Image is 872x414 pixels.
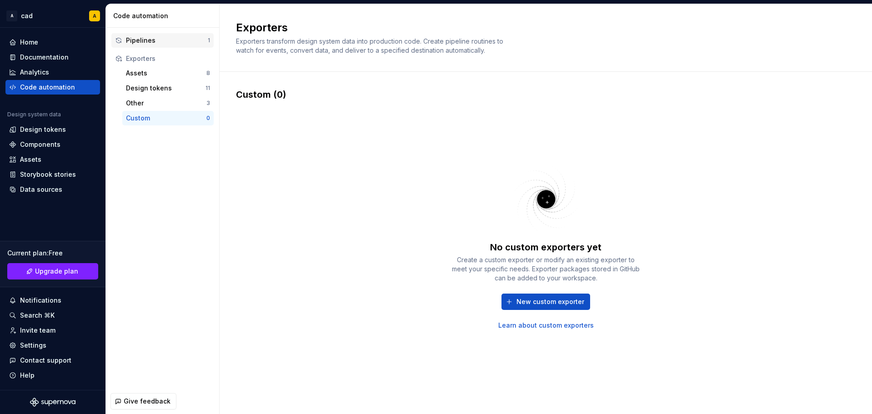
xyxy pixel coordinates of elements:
div: 11 [205,85,210,92]
div: Assets [20,155,41,164]
div: Home [20,38,38,47]
div: Exporters [126,54,210,63]
div: cad [21,11,33,20]
div: No custom exporters yet [490,241,601,254]
div: Search ⌘K [20,311,55,320]
button: Contact support [5,353,100,368]
div: 0 [206,115,210,122]
div: Contact support [20,356,71,365]
div: Storybook stories [20,170,76,179]
button: Custom0 [122,111,214,125]
div: Assets [126,69,206,78]
div: Design tokens [126,84,205,93]
div: Invite team [20,326,55,335]
a: Home [5,35,100,50]
a: Data sources [5,182,100,197]
a: Documentation [5,50,100,65]
div: Design system data [7,111,61,118]
a: Design tokens [5,122,100,137]
div: Custom [126,114,206,123]
button: New custom exporter [501,294,590,310]
a: Code automation [5,80,100,95]
div: Settings [20,341,46,350]
div: Analytics [20,68,49,77]
div: A [93,12,96,20]
div: A [6,10,17,21]
div: Create a custom exporter or modify an existing exporter to meet your specific needs. Exporter pac... [451,255,641,283]
span: New custom exporter [516,297,584,306]
button: Search ⌘K [5,308,100,323]
button: AcadA [2,6,104,25]
a: Settings [5,338,100,353]
div: Help [20,371,35,380]
button: Design tokens11 [122,81,214,95]
a: Invite team [5,323,100,338]
a: Upgrade plan [7,263,98,279]
div: 8 [206,70,210,77]
div: Pipelines [126,36,208,45]
div: 1 [208,37,210,44]
span: Give feedback [124,397,170,406]
a: Assets [5,152,100,167]
button: Help [5,368,100,383]
button: Notifications [5,293,100,308]
button: Assets8 [122,66,214,80]
a: Learn about custom exporters [498,321,594,330]
div: Components [20,140,60,149]
div: Code automation [113,11,215,20]
button: Give feedback [110,393,176,409]
a: Analytics [5,65,100,80]
div: Code automation [20,83,75,92]
div: Documentation [20,53,69,62]
div: Other [126,99,206,108]
button: Pipelines1 [111,33,214,48]
h2: Exporters [236,20,845,35]
div: Notifications [20,296,61,305]
span: Upgrade plan [35,267,78,276]
div: 3 [206,100,210,107]
div: Design tokens [20,125,66,134]
a: Components [5,137,100,152]
div: Current plan : Free [7,249,98,258]
div: Data sources [20,185,62,194]
button: Other3 [122,96,214,110]
span: Exporters transform design system data into production code. Create pipeline routines to watch fo... [236,37,505,54]
a: Storybook stories [5,167,100,182]
div: Custom (0) [236,88,856,101]
svg: Supernova Logo [30,398,75,407]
